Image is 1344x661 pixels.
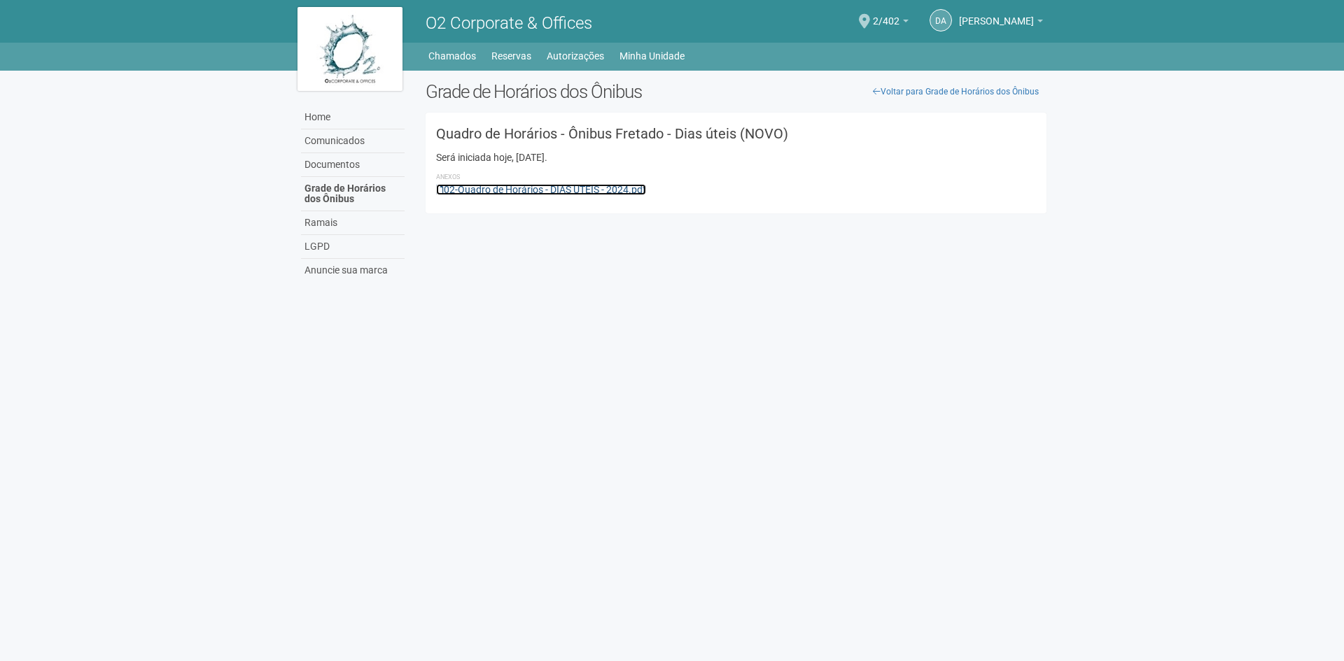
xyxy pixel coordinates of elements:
span: 2/402 [873,2,899,27]
a: Minha Unidade [619,46,685,66]
a: Voltar para Grade de Horários dos Ônibus [865,81,1046,102]
a: Home [301,106,405,129]
h2: Grade de Horários dos Ônibus [426,81,1046,102]
a: Anuncie sua marca [301,259,405,282]
h3: Quadro de Horários - Ônibus Fretado - Dias úteis (NOVO) [436,127,1036,141]
a: 2/402 [873,17,909,29]
span: O2 Corporate & Offices [426,13,592,33]
a: DA [930,9,952,31]
a: [PERSON_NAME] [959,17,1043,29]
div: Será iniciada hoje, [DATE]. [436,151,1036,164]
a: Comunicados [301,129,405,153]
a: LGPD [301,235,405,259]
img: logo.jpg [297,7,402,91]
a: Chamados [428,46,476,66]
li: Anexos [436,171,1036,183]
a: Grade de Horários dos Ônibus [301,177,405,211]
span: Daniel Andres Soto Lozada [959,2,1034,27]
a: 02-Quadro de Horários - DIAS ÚTEIS - 2024.pdf [436,184,646,195]
a: Ramais [301,211,405,235]
a: Autorizações [547,46,604,66]
a: Reservas [491,46,531,66]
a: Documentos [301,153,405,177]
